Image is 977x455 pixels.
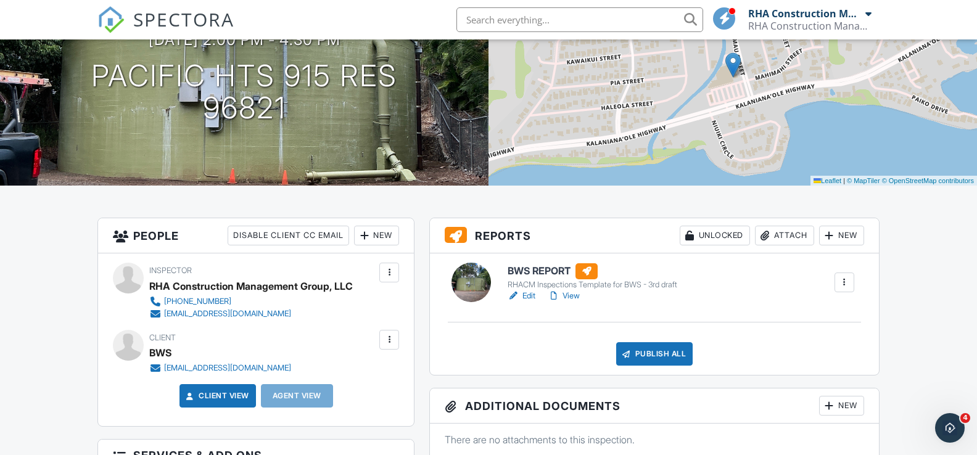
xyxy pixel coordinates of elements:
[149,308,343,320] a: [EMAIL_ADDRESS][DOMAIN_NAME]
[445,433,864,446] p: There are no attachments to this inspection.
[960,413,970,423] span: 4
[819,226,864,245] div: New
[354,226,399,245] div: New
[97,17,234,43] a: SPECTORA
[680,226,750,245] div: Unlocked
[508,263,677,279] h6: BWS REPORT
[164,363,291,373] div: [EMAIL_ADDRESS][DOMAIN_NAME]
[164,297,231,306] div: [PHONE_NUMBER]
[843,177,845,184] span: |
[149,343,171,362] div: BWS
[882,177,974,184] a: © OpenStreetMap contributors
[935,413,965,443] iframe: Intercom live chat
[616,342,693,366] div: Publish All
[228,226,349,245] div: Disable Client CC Email
[98,218,414,253] h3: People
[133,6,234,32] span: SPECTORA
[508,280,677,290] div: RHACM Inspections Template for BWS - 3rd draft
[725,52,741,78] img: Marker
[748,20,872,32] div: RHA Construction Management Group LLC
[755,226,814,245] div: Attach
[149,362,291,374] a: [EMAIL_ADDRESS][DOMAIN_NAME]
[149,277,353,295] div: RHA Construction Management Group, LLC
[814,177,841,184] a: Leaflet
[548,290,580,302] a: View
[149,295,343,308] a: [PHONE_NUMBER]
[847,177,880,184] a: © MapTiler
[149,31,340,48] h3: [DATE] 2:00 pm - 4:30 pm
[508,263,677,290] a: BWS REPORT RHACM Inspections Template for BWS - 3rd draft
[508,290,535,302] a: Edit
[91,60,397,125] h1: Pacific Hts 915 Res 96821
[184,390,249,402] a: Client View
[149,333,176,342] span: Client
[748,7,862,20] div: RHA Construction Management Group, LLC
[149,266,192,275] span: Inspector
[164,309,291,319] div: [EMAIL_ADDRESS][DOMAIN_NAME]
[819,396,864,416] div: New
[430,218,878,253] h3: Reports
[97,6,125,33] img: The Best Home Inspection Software - Spectora
[430,388,878,424] h3: Additional Documents
[456,7,703,32] input: Search everything...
